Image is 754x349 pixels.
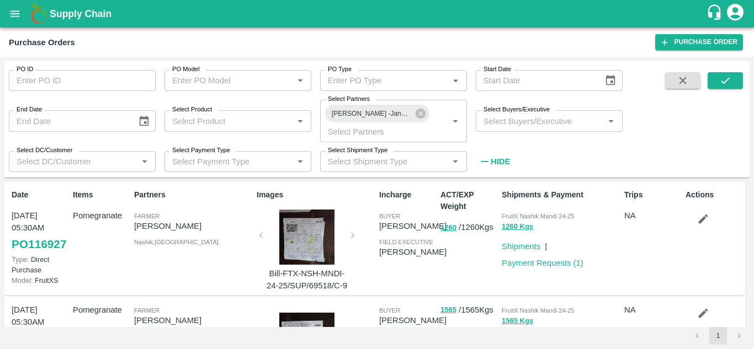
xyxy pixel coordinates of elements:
p: Shipments & Payment [502,189,620,201]
div: | [540,236,547,253]
p: ACT/EXP Weight [440,189,497,212]
p: / 1565 Kgs [440,304,497,316]
span: Nashik , [GEOGRAPHIC_DATA] [134,239,219,245]
label: Select Product [172,105,212,114]
p: Actions [686,189,742,201]
div: account of current user [725,2,745,25]
button: Hide [476,152,513,171]
button: 1260 [440,222,456,234]
button: Open [448,154,463,169]
div: [PERSON_NAME] -Janori, Nashik-8446044441 [325,105,429,122]
input: Select Product [168,114,290,128]
button: Open [448,114,463,128]
label: PO Model [172,65,200,74]
button: Choose date [134,111,155,132]
input: Enter PO ID [9,70,156,91]
div: customer-support [706,4,725,24]
p: / 1260 Kgs [440,221,497,234]
button: open drawer [2,1,28,26]
input: Select Shipment Type [323,154,431,169]
button: 1260 Kgs [502,221,533,233]
label: Select Payment Type [172,146,230,155]
button: Choose date [600,70,621,91]
button: 1565 Kgs [502,315,533,327]
span: FruitX Nashik Mandi 24-25 [502,213,575,219]
p: Pomegranate [73,304,130,316]
p: [PERSON_NAME] [379,314,447,326]
button: Open [293,114,307,128]
button: Open [293,73,307,88]
p: Bill-FTX-NSH-MNDI-24-25/SUP/69518/C-9 [266,267,348,292]
button: Open [137,154,152,169]
label: PO ID [17,65,33,74]
span: FruitX Nashik Mandi 24-25 [502,307,575,314]
p: [DATE] 05:30AM [12,210,68,234]
label: Select Buyers/Executive [484,105,550,114]
p: FruitXS [12,275,68,286]
input: Start Date [476,70,596,91]
button: 1565 [440,304,456,316]
input: Select DC/Customer [12,154,134,169]
button: Open [293,154,307,169]
input: Enter PO Type [323,73,445,88]
img: logo [28,3,50,25]
label: Select Shipment Type [328,146,387,155]
p: NA [624,304,681,316]
input: Select Buyers/Executive [479,114,601,128]
p: Date [12,189,68,201]
p: Direct Purchase [12,254,68,275]
a: Payment Requests (1) [502,259,583,267]
a: Purchase Order [655,34,743,50]
span: buyer [379,213,400,219]
p: Items [73,189,130,201]
button: page 1 [709,327,727,345]
span: Model: [12,276,33,284]
a: Shipments [502,242,540,251]
button: Open [604,114,618,128]
a: Supply Chain [50,6,706,22]
p: Partners [134,189,252,201]
input: Select Partners [323,124,431,138]
p: Images [257,189,375,201]
input: Select Payment Type [168,154,275,169]
p: [PERSON_NAME] [379,220,447,232]
span: Type: [12,255,29,264]
span: Farmer [134,213,160,219]
p: [PERSON_NAME] [134,314,252,326]
p: Pomegranate [73,210,130,222]
p: [PERSON_NAME] [379,246,447,258]
label: Select Partners [328,95,370,104]
input: Enter PO Model [168,73,290,88]
button: Open [448,73,463,88]
label: Select DC/Customer [17,146,72,155]
label: PO Type [328,65,352,74]
nav: pagination navigation [687,327,750,345]
p: NA [624,210,681,222]
span: [PERSON_NAME] -Janori, Nashik-8446044441 [325,108,418,120]
p: Incharge [379,189,436,201]
p: [PERSON_NAME] [134,220,252,232]
b: Supply Chain [50,8,111,19]
span: Farmer [134,307,160,314]
label: Start Date [484,65,511,74]
p: Trips [624,189,681,201]
span: buyer [379,307,400,314]
input: End Date [9,110,129,131]
div: Purchase Orders [9,35,75,50]
p: [DATE] 05:30AM [12,304,68,329]
a: PO116927 [12,234,66,254]
strong: Hide [491,157,510,166]
span: field executive [379,239,433,245]
label: End Date [17,105,42,114]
